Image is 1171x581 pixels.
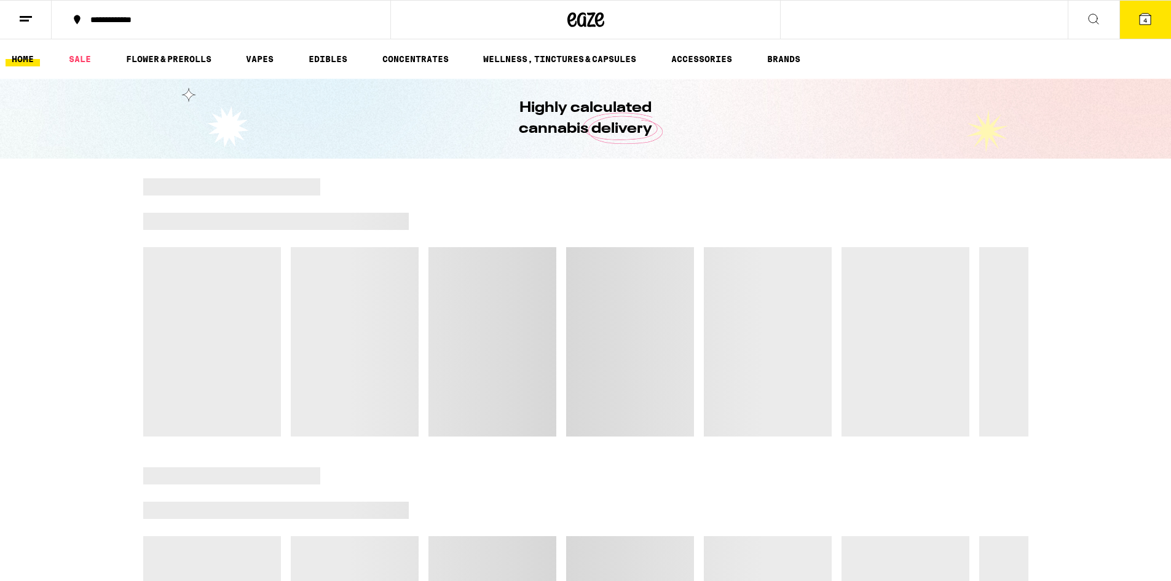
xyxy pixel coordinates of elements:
h1: Highly calculated cannabis delivery [484,98,687,140]
button: 4 [1119,1,1171,39]
a: WELLNESS, TINCTURES & CAPSULES [477,52,642,66]
a: ACCESSORIES [665,52,738,66]
a: SALE [63,52,97,66]
span: 4 [1143,17,1147,24]
a: VAPES [240,52,280,66]
a: HOME [6,52,40,66]
a: FLOWER & PREROLLS [120,52,218,66]
a: CONCENTRATES [376,52,455,66]
a: EDIBLES [302,52,353,66]
a: BRANDS [761,52,806,66]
